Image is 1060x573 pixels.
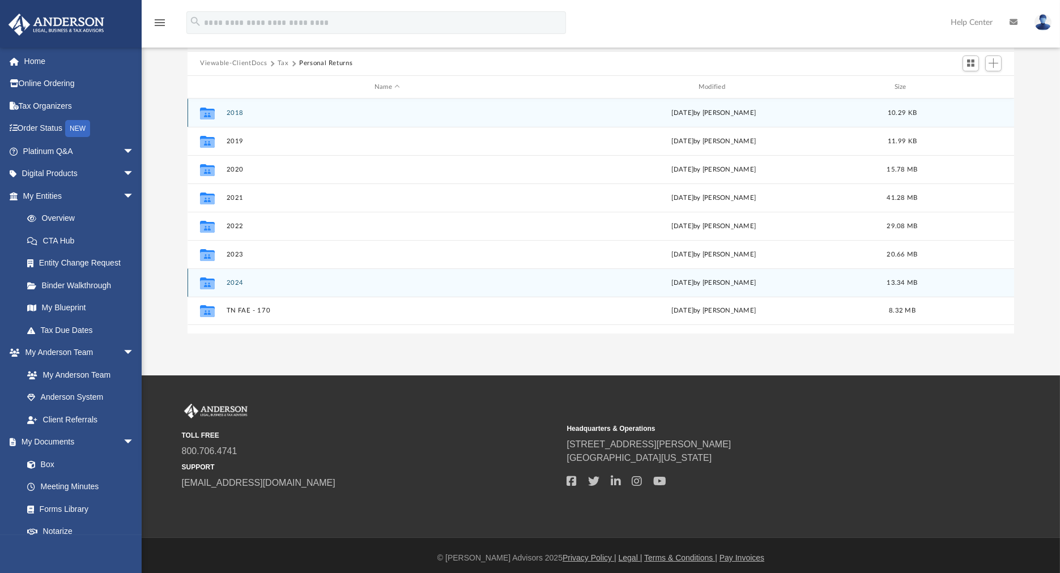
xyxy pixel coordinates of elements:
[193,82,221,92] div: id
[227,194,548,202] button: 2021
[8,431,146,454] a: My Documentsarrow_drop_down
[16,476,146,498] a: Meeting Minutes
[5,14,108,36] img: Anderson Advisors Platinum Portal
[887,251,917,258] span: 20.66 MB
[226,82,548,92] div: Name
[8,185,151,207] a: My Entitiesarrow_drop_down
[930,82,1009,92] div: id
[553,193,875,203] div: [DATE] by [PERSON_NAME]
[8,117,151,140] a: Order StatusNEW
[887,280,917,286] span: 13.34 MB
[200,58,267,69] button: Viewable-ClientDocs
[1035,14,1052,31] img: User Pic
[553,82,875,92] div: Modified
[553,108,875,118] div: [DATE] by [PERSON_NAME]
[299,58,352,69] button: Personal Returns
[553,165,875,175] div: [DATE] by [PERSON_NAME]
[887,166,917,173] span: 15.78 MB
[123,431,146,454] span: arrow_drop_down
[16,252,151,275] a: Entity Change Request
[153,22,167,29] a: menu
[65,120,90,137] div: NEW
[227,166,548,173] button: 2020
[563,553,616,562] a: Privacy Policy |
[182,478,335,488] a: [EMAIL_ADDRESS][DOMAIN_NAME]
[8,341,146,364] a: My Anderson Teamarrow_drop_down
[16,498,140,520] a: Forms Library
[888,138,917,144] span: 11.99 KB
[888,110,917,116] span: 10.29 KB
[16,520,146,543] a: Notarize
[182,430,559,441] small: TOLL FREE
[880,82,925,92] div: Size
[8,72,151,95] a: Online Ordering
[963,55,980,71] button: Switch to Grid View
[644,553,717,562] a: Terms & Conditions |
[227,307,548,315] button: TN FAE - 170
[889,308,916,314] span: 8.32 MB
[188,99,1014,333] div: grid
[985,55,1002,71] button: Add
[153,16,167,29] i: menu
[619,553,642,562] a: Legal |
[553,221,875,232] div: [DATE] by [PERSON_NAME]
[123,341,146,365] span: arrow_drop_down
[553,136,875,147] div: [DATE] by [PERSON_NAME]
[553,278,875,288] div: [DATE] by [PERSON_NAME]
[227,138,548,145] button: 2019
[227,279,548,286] button: 2024
[227,109,548,117] button: 2018
[16,229,151,252] a: CTA Hub
[16,386,146,409] a: Anderson System
[182,446,237,456] a: 800.706.4741
[16,207,151,230] a: Overview
[16,408,146,431] a: Client Referrals
[720,553,764,562] a: Pay Invoices
[182,462,559,472] small: SUPPORT
[227,251,548,258] button: 2023
[16,274,151,297] a: Binder Walkthrough
[278,58,289,69] button: Tax
[123,140,146,163] span: arrow_drop_down
[567,453,712,463] a: [GEOGRAPHIC_DATA][US_STATE]
[887,223,917,229] span: 29.08 MB
[567,424,944,434] small: Headquarters & Operations
[567,439,731,449] a: [STREET_ADDRESS][PERSON_NAME]
[16,297,146,319] a: My Blueprint
[553,306,875,317] div: [DATE] by [PERSON_NAME]
[553,250,875,260] div: [DATE] by [PERSON_NAME]
[16,453,140,476] a: Box
[8,140,151,163] a: Platinum Q&Aarrow_drop_down
[142,552,1060,564] div: © [PERSON_NAME] Advisors 2025
[16,364,140,386] a: My Anderson Team
[182,404,250,418] img: Anderson Advisors Platinum Portal
[8,163,151,185] a: Digital Productsarrow_drop_down
[887,195,917,201] span: 41.28 MB
[123,185,146,208] span: arrow_drop_down
[189,15,202,28] i: search
[123,163,146,186] span: arrow_drop_down
[8,95,151,117] a: Tax Organizers
[16,319,151,341] a: Tax Due Dates
[227,223,548,230] button: 2022
[8,50,151,72] a: Home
